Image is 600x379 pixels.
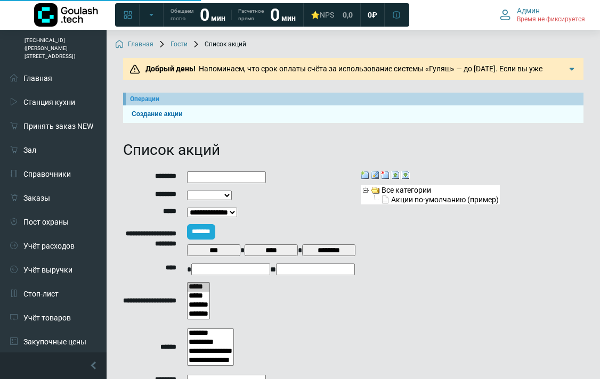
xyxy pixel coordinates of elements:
span: Список акций [192,40,246,49]
a: 0 ₽ [361,5,384,24]
a: Создание акции [127,109,579,119]
a: Создать категорию [361,170,369,178]
img: Подробнее [566,64,577,75]
img: Развернуть [401,171,410,179]
a: Редактировать категорию [371,170,379,178]
a: Удалить категорию [381,170,390,178]
a: Свернуть [391,170,400,178]
span: 0,0 [343,10,353,20]
strong: 0 [270,5,280,25]
a: Развернуть [401,170,410,178]
a: Акции по-умолчанию (пример) [380,195,500,203]
span: Напоминаем, что срок оплаты счёта за использование системы «Гуляш» — до [DATE]. Если вы уже произ... [142,64,565,95]
img: Удалить категорию [381,171,390,179]
img: Редактировать категорию [371,171,379,179]
a: ⭐NPS 0,0 [304,5,359,24]
a: Главная [115,40,153,49]
a: Гости [158,40,188,49]
span: Админ [517,6,540,15]
img: Создать категорию [361,171,369,179]
strong: 0 [200,5,209,25]
span: Обещаем гостю [171,7,193,22]
a: Все категории [370,185,432,194]
span: мин [281,14,296,22]
div: ⭐ [311,10,334,20]
span: NPS [320,11,334,19]
span: Время не фиксируется [517,15,585,24]
button: Админ Время не фиксируется [493,4,591,26]
img: Логотип компании Goulash.tech [34,3,98,27]
span: ₽ [372,10,377,20]
b: Добрый день! [145,64,196,73]
span: мин [211,14,225,22]
div: Операции [130,94,579,104]
span: Расчетное время [238,7,264,22]
a: Обещаем гостю 0 мин Расчетное время 0 мин [164,5,302,24]
img: Свернуть [391,171,400,179]
span: 0 [368,10,372,20]
h1: Список акций [123,141,583,159]
img: Предупреждение [129,64,140,75]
